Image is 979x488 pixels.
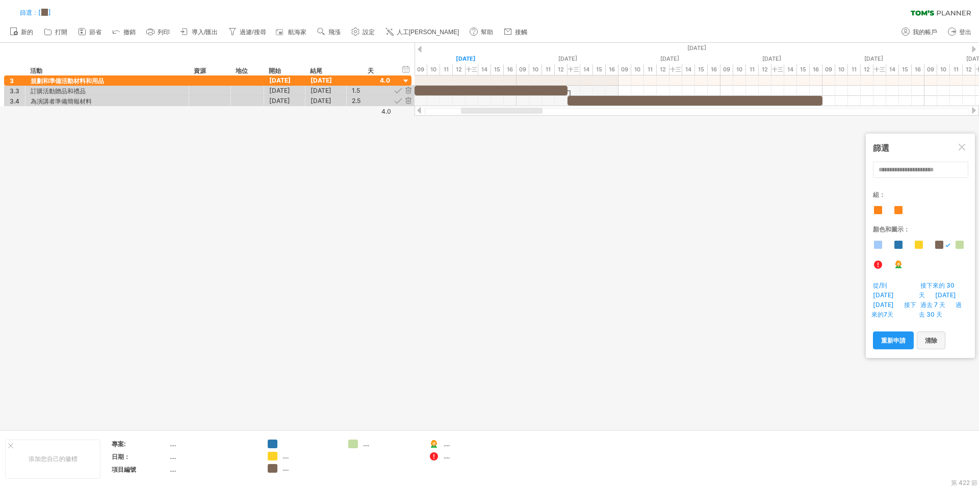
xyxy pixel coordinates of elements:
[736,66,742,73] font: 10
[194,67,206,74] font: 資源
[310,67,322,74] font: 結尾
[456,66,462,73] font: 12
[10,87,19,95] font: 3.3
[123,29,136,36] font: 撤銷
[430,66,436,73] font: 10
[31,87,86,95] font: 訂購活動贈品和禮品
[170,453,176,460] font: ....
[311,87,331,94] font: [DATE]
[959,29,971,36] font: 登出
[31,97,92,105] font: 為演講者準備簡報材料
[393,86,403,95] div: 核准
[20,9,38,16] font: 篩選：
[902,66,908,73] font: 15
[951,479,977,486] font: 第 422 節
[873,225,910,233] font: 顏色和圖示：
[55,29,67,36] font: 打開
[822,54,924,64] div: 2025年9月10日星期三
[864,55,883,62] font: [DATE]
[762,66,768,73] font: 12
[383,25,462,39] a: 人工[PERSON_NAME]
[269,87,290,94] font: [DATE]
[825,66,832,73] font: 09
[311,76,332,84] font: [DATE]
[481,66,487,73] font: 14
[873,281,887,289] font: 從/到
[311,97,331,105] font: [DATE]
[112,453,130,460] font: 日期：
[966,66,972,73] font: 12
[660,66,666,73] font: 12
[873,191,885,198] font: 組：
[927,66,934,73] font: 09
[954,66,959,73] font: 11
[393,96,403,106] div: 核准
[621,66,628,73] font: 09
[609,66,615,73] font: 16
[685,66,691,73] font: 14
[787,66,793,73] font: 14
[7,25,36,39] a: 新的
[274,25,310,39] a: 航海家
[10,77,14,85] font: 3
[925,337,937,344] font: 清除
[915,66,921,73] font: 16
[873,331,914,349] a: 重新申請
[30,67,42,74] font: 活動
[368,67,374,74] font: 天
[501,25,530,39] a: 接觸
[48,8,51,16] font: ]
[363,29,375,36] font: 設定
[89,29,101,36] font: 節省
[269,67,281,74] font: 開始
[21,29,33,36] font: 新的
[813,66,819,73] font: 16
[192,29,218,36] font: 導入/匯出
[417,66,424,73] font: 09
[619,54,720,64] div: 2025年9月8日星期一
[328,29,341,36] font: 飛漲
[852,66,857,73] font: 11
[889,66,895,73] font: 14
[519,66,526,73] font: 09
[546,66,551,73] font: 11
[31,77,104,85] font: 規劃和準備活動材料和用品
[349,25,378,39] a: 設定
[935,291,956,299] font: [DATE]
[940,66,946,73] font: 10
[466,66,477,73] font: 十三
[170,466,176,473] font: ....
[762,55,781,62] font: [DATE]
[352,87,360,94] font: 1.5
[723,66,730,73] font: 09
[29,455,78,463] font: 添加您自己的徽標
[873,291,894,299] font: [DATE]
[568,66,579,73] font: 十三
[315,25,344,39] a: 飛漲
[838,66,844,73] font: 10
[467,25,496,39] a: 幫助
[403,86,413,95] div: 消除
[920,301,945,309] font: 過去 7 天
[144,25,173,39] a: 列印
[178,25,221,39] a: 導入/匯出
[38,8,41,16] font: [
[881,337,906,344] font: 重新申請
[381,108,391,115] font: 4.0
[170,440,176,448] font: ....
[558,55,577,62] font: [DATE]
[75,25,105,39] a: 節省
[913,29,937,36] font: 我的帳戶
[648,66,653,73] font: 11
[720,54,822,64] div: 2025年9月9日星期二
[269,97,290,105] font: [DATE]
[687,44,706,52] font: [DATE]
[240,29,266,36] font: 過濾/搜尋
[444,66,449,73] font: 11
[110,25,139,39] a: 撤銷
[899,25,940,39] a: 我的帳戶
[397,29,459,36] font: 人工[PERSON_NAME]
[917,331,945,349] a: 清除
[558,66,564,73] font: 12
[634,66,640,73] font: 10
